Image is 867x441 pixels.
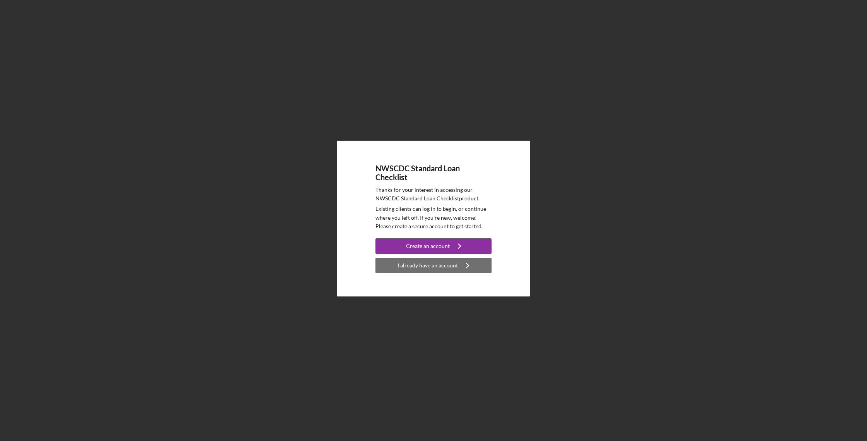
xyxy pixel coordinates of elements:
div: I already have an account [398,258,458,273]
button: I already have an account [375,258,492,273]
p: Existing clients can log in to begin, or continue where you left off. If you're new, welcome! Ple... [375,205,492,231]
a: Create an account [375,238,492,256]
p: Thanks for your interest in accessing our NWSCDC Standard Loan Checklist product. [375,186,492,203]
button: Create an account [375,238,492,254]
div: Create an account [406,238,450,254]
h4: NWSCDC Standard Loan Checklist [375,164,492,182]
